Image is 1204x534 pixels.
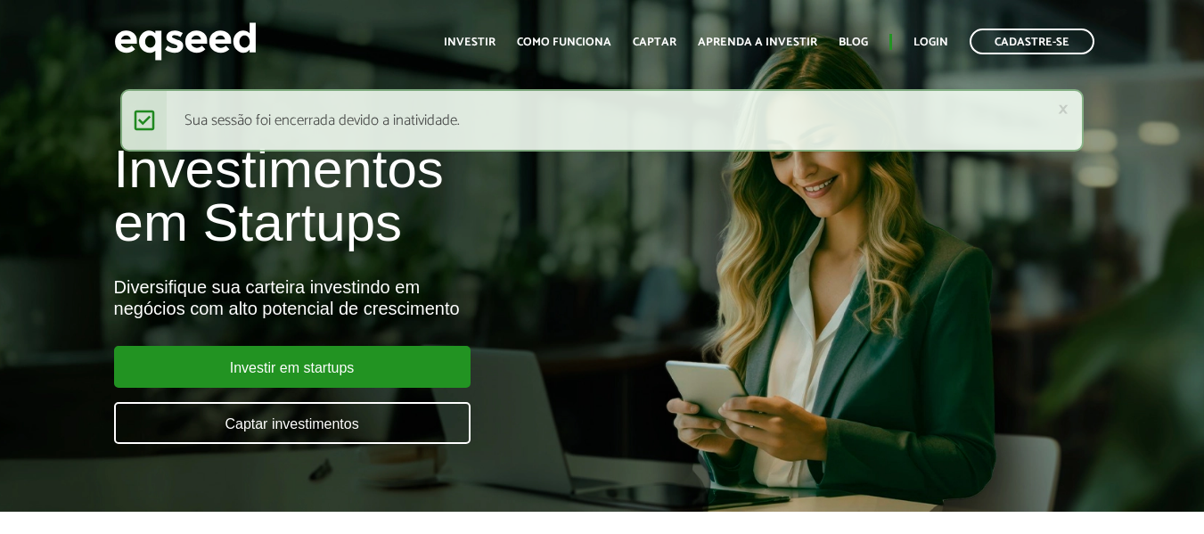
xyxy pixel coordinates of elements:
a: × [1058,100,1069,119]
a: Investir em startups [114,346,471,388]
img: EqSeed [114,18,257,65]
a: Login [913,37,948,48]
div: Diversifique sua carteira investindo em negócios com alto potencial de crescimento [114,276,690,319]
a: Captar investimentos [114,402,471,444]
a: Investir [444,37,496,48]
div: Sua sessão foi encerrada devido a inatividade. [120,89,1084,152]
a: Aprenda a investir [698,37,817,48]
h1: Investimentos em Startups [114,143,690,250]
a: Captar [633,37,676,48]
a: Blog [839,37,868,48]
a: Cadastre-se [970,29,1094,54]
a: Como funciona [517,37,611,48]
